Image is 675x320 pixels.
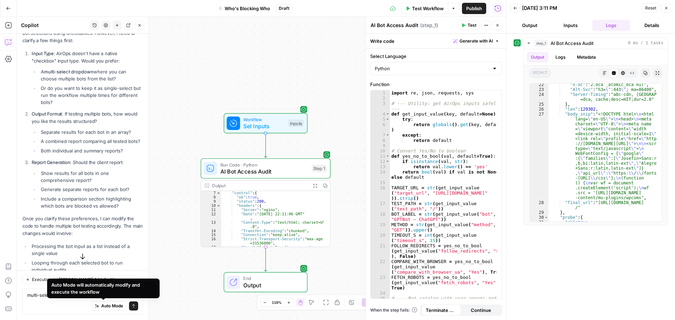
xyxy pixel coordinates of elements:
div: 17 [371,201,390,211]
div: 20 [371,233,390,243]
div: Copilot [21,22,88,29]
div: 4 [371,111,390,117]
strong: multi-select dropdown [44,69,94,74]
p: : If testing multiple bots, how would you like the results structured? [32,110,143,125]
span: Continue [471,307,491,314]
button: Auto Mode [92,301,126,311]
input: Claude Sonnet 4 (default) [59,276,126,283]
button: Inputs [552,20,590,31]
li: Processing the bot input as a list instead of a single value [30,243,143,257]
button: Continue [461,305,501,316]
strong: Output Format [32,111,62,117]
div: 29 [530,210,548,215]
div: 12 [371,159,390,164]
button: Output [511,20,549,31]
a: When the step fails: [370,307,417,313]
span: AI Bot Access Audit [551,40,593,47]
span: 0 ms / 1 tasks [628,40,663,46]
button: Generate with AI [450,37,502,46]
span: object [529,68,551,78]
span: Toggle code folding, rows 12 through 13 [386,159,390,164]
strong: Input Type [32,51,54,56]
button: Test [458,21,480,30]
li: Or do you want to keep it as single-select but run the workflow multiple times for different bots? [39,85,143,106]
div: Auto Mode will automatically modify and execute the workflow [51,281,155,295]
button: Metadata [573,52,600,63]
div: 26 [530,107,548,112]
div: 0 ms / 1 tasks [524,49,668,225]
div: 1 [371,90,390,96]
div: 21 [371,243,390,259]
div: 30 [530,215,548,220]
div: 10 [371,148,390,154]
div: 15 [371,180,390,185]
div: 19 [371,222,390,233]
div: 24 [530,92,548,102]
div: 25 [371,296,390,306]
li: Include a comparison section highlighting which bots are blocked vs allowed? [39,195,143,209]
span: ( step_1 ) [420,22,438,29]
div: 18 [371,211,390,222]
button: Execution [22,275,55,284]
div: 14 [371,169,390,180]
span: 119% [272,300,282,305]
div: Write code [366,34,506,48]
div: 23 [371,275,390,290]
li: Both individual and summary reports? [39,147,143,154]
button: Logs [592,20,630,31]
li: Looping through each selected bot to run individual audits [30,259,143,273]
button: 0 ms / 1 tasks [524,38,668,49]
strong: Report Generation [32,159,70,165]
button: Output [527,52,548,63]
p: : AirOps doesn't have a native "checkbox" input type. Would you prefer: [32,50,143,65]
span: Toggle code folding, rows 30 through 46 [544,215,548,220]
textarea: AI Bot Access Audit [371,22,418,29]
li: Separate results for each bot in an array? [39,129,143,136]
div: 23 [530,87,548,92]
span: Reset [645,5,656,11]
div: 25 [530,102,548,107]
div: 11 [371,154,390,159]
div: 22 [371,259,390,275]
span: Toggle code folding, rows 11 through 14 [386,154,390,159]
label: Function [370,81,502,88]
p: : Should the client report: [32,159,143,166]
textarea: multi-select dropdown [27,292,138,299]
div: 13 [371,164,390,169]
span: step_1 [534,40,548,47]
span: Toggle code folding, rows 4 through 8 [386,111,390,117]
div: 16 [371,185,390,201]
div: 7 [371,132,390,138]
div: 3 [371,101,390,111]
span: Toggle code folding, rows 5 through 6 [386,117,390,122]
li: A where you can choose multiple bots from the list? [39,68,143,82]
div: 5 [371,117,390,122]
input: Python [375,65,489,72]
button: Details [633,20,671,31]
div: 8 [371,138,390,143]
button: Logs [551,52,570,63]
span: Auto Mode [101,303,123,309]
li: Generate separate reports for each bot? [39,186,143,193]
button: Reset [642,4,660,13]
span: Terminate Workflow [426,307,457,314]
li: A combined report comparing all tested bots? [39,138,143,145]
div: 22 [530,82,548,87]
div: 28 [530,200,548,210]
div: 9 [371,143,390,148]
div: 27 [530,112,548,200]
div: 31 [530,220,548,225]
li: Show results for all bots in one comprehensive report? [39,170,143,184]
div: 2 [371,96,390,101]
div: 24 [371,290,390,296]
div: 6 [371,122,390,132]
p: Once you clarify these preferences, I can modify the code to handle multiple bot testing accordin... [22,215,143,237]
span: Test [468,22,476,28]
span: Generate with AI [459,38,493,44]
label: Select Language [370,53,502,60]
span: Toggle code folding, rows 7 through 8 [386,132,390,138]
span: Execution [32,276,52,283]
